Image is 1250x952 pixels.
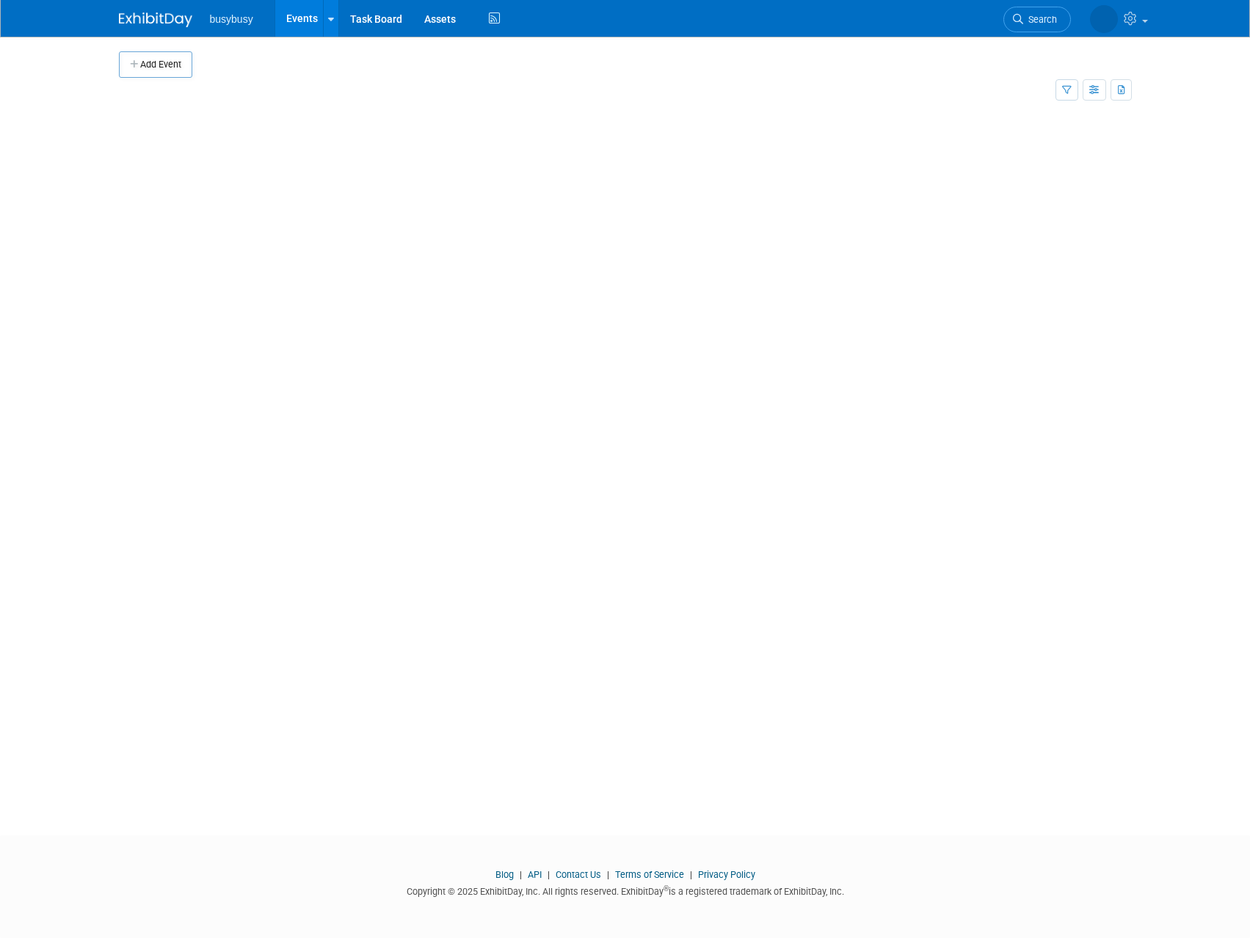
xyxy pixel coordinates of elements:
[615,869,684,880] a: Terms of Service
[698,869,755,880] a: Privacy Policy
[1090,5,1118,33] img: Braden Gillespie
[664,884,669,893] sup: ®
[516,869,526,880] span: |
[119,12,192,27] img: ExhibitDay
[686,869,696,880] span: |
[119,51,192,78] button: Add Event
[210,13,253,25] span: busybusy
[528,869,542,880] a: API
[544,869,553,880] span: |
[1003,7,1071,32] a: Search
[495,869,514,880] a: Blog
[603,869,613,880] span: |
[1023,14,1057,25] span: Search
[556,869,601,880] a: Contact Us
